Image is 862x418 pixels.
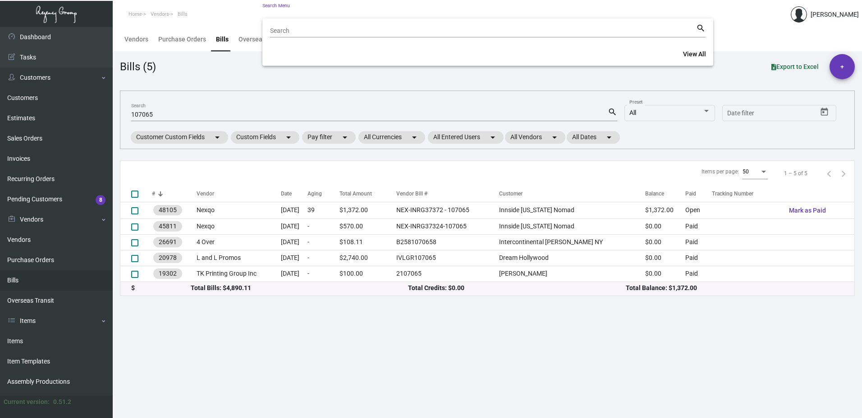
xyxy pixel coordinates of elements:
[358,131,425,144] mat-chip: All Currencies
[339,132,350,143] mat-icon: arrow_drop_down
[231,131,299,144] mat-chip: Custom Fields
[409,132,420,143] mat-icon: arrow_drop_down
[339,266,397,282] td: $100.00
[281,218,307,234] td: [DATE]
[396,190,499,198] div: Vendor Bill #
[238,35,288,44] div: Overseas Transit
[830,54,855,79] button: +
[339,202,397,218] td: $1,372.00
[281,250,307,266] td: [DATE]
[645,202,685,218] td: $1,372.00
[791,6,807,23] img: admin@bootstrapmaster.com
[153,205,182,215] mat-chip: 48105
[339,250,397,266] td: $2,740.00
[281,190,292,198] div: Date
[216,35,229,44] div: Bills
[685,190,696,198] div: Paid
[131,283,191,293] div: $
[645,218,685,234] td: $0.00
[396,218,499,234] td: NEX-INRG37324-107065
[608,107,617,118] mat-icon: search
[178,11,188,17] span: Bills
[645,250,685,266] td: $0.00
[307,190,339,198] div: Aging
[197,190,281,198] div: Vendor
[197,266,281,282] td: TK Printing Group Inc
[645,190,685,198] div: Balance
[339,190,397,198] div: Total Amount
[428,131,504,144] mat-chip: All Entered Users
[339,218,397,234] td: $570.00
[685,250,712,266] td: Paid
[567,131,620,144] mat-chip: All Dates
[339,190,372,198] div: Total Amount
[153,253,182,263] mat-chip: 20978
[499,190,645,198] div: Customer
[645,234,685,250] td: $0.00
[817,105,832,119] button: Open calendar
[197,218,281,234] td: Nexqo
[549,132,560,143] mat-icon: arrow_drop_down
[152,190,197,198] div: #
[771,63,819,70] span: Export to Excel
[307,250,339,266] td: -
[4,397,50,407] div: Current version:
[408,283,626,293] div: Total Credits: $0.00
[743,168,749,175] span: 50
[153,237,182,247] mat-chip: 26691
[307,202,339,218] td: 39
[487,132,498,143] mat-icon: arrow_drop_down
[499,190,523,198] div: Customer
[197,250,281,266] td: L and L Promos
[152,190,155,198] div: #
[782,202,833,218] button: Mark as Paid
[128,11,142,17] span: Home
[499,266,645,282] td: [PERSON_NAME]
[685,190,712,198] div: Paid
[396,266,499,282] td: 2107065
[685,218,712,234] td: Paid
[499,250,645,266] td: Dream Hollywood
[396,202,499,218] td: NEX-INRG37372 - 107065
[396,190,427,198] div: Vendor Bill #
[743,169,768,175] mat-select: Items per page:
[153,221,182,232] mat-chip: 45811
[811,10,859,19] div: [PERSON_NAME]
[339,234,397,250] td: $108.11
[396,234,499,250] td: B2581070658
[712,190,753,198] div: Tracking Number
[158,35,206,44] div: Purchase Orders
[499,234,645,250] td: Intercontinental [PERSON_NAME] NY
[629,109,636,116] span: All
[151,11,169,17] span: Vendors
[307,234,339,250] td: -
[645,266,685,282] td: $0.00
[191,283,408,293] div: Total Bills: $4,890.11
[685,202,712,218] td: Open
[153,268,182,279] mat-chip: 19302
[505,131,565,144] mat-chip: All Vendors
[283,132,294,143] mat-icon: arrow_drop_down
[281,190,307,198] div: Date
[727,110,755,117] input: Start date
[131,131,228,144] mat-chip: Customer Custom Fields
[702,168,739,176] div: Items per page:
[197,202,281,218] td: Nexqo
[626,283,844,293] div: Total Balance: $1,372.00
[763,110,806,117] input: End date
[764,59,826,75] button: Export to Excel
[302,131,356,144] mat-chip: Pay filter
[124,35,148,44] div: Vendors
[712,190,782,198] div: Tracking Number
[197,234,281,250] td: 4 Over
[499,202,645,218] td: Innside [US_STATE] Nomad
[836,166,851,181] button: Next page
[307,266,339,282] td: -
[212,132,223,143] mat-icon: arrow_drop_down
[120,59,156,75] div: Bills (5)
[499,218,645,234] td: Innside [US_STATE] Nomad
[281,202,307,218] td: [DATE]
[685,266,712,282] td: Paid
[281,266,307,282] td: [DATE]
[840,54,844,79] span: +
